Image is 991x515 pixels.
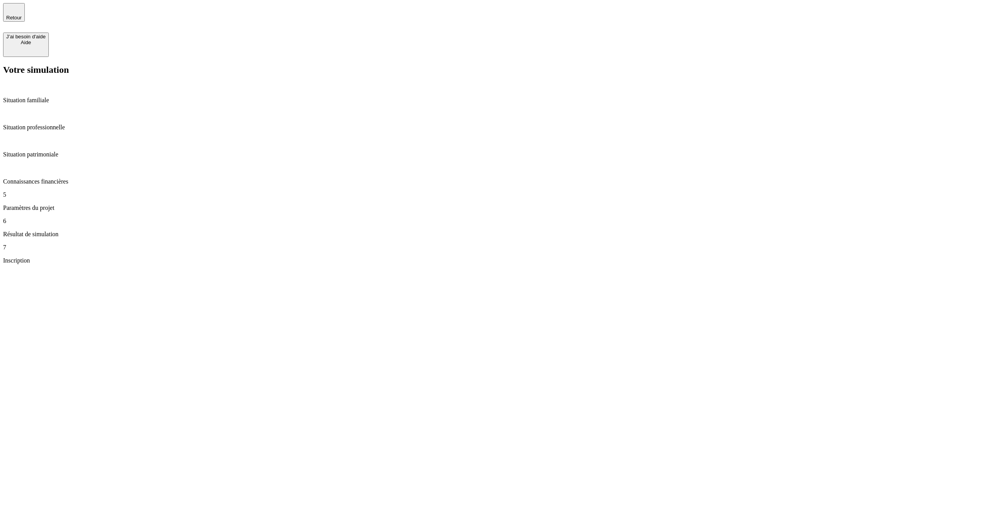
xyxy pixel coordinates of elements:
p: Situation professionnelle [3,124,988,131]
p: 7 [3,244,988,251]
p: Situation patrimoniale [3,151,988,158]
div: J’ai besoin d'aide [6,34,46,39]
h2: Votre simulation [3,65,988,75]
div: Aide [6,39,46,45]
button: J’ai besoin d'aideAide [3,33,49,57]
p: 6 [3,218,988,225]
button: Retour [3,3,25,22]
p: Paramètres du projet [3,204,988,211]
p: Connaissances financières [3,178,988,185]
p: Inscription [3,257,988,264]
span: Retour [6,15,22,21]
p: Situation familiale [3,97,988,104]
p: 5 [3,191,988,198]
p: Résultat de simulation [3,231,988,238]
